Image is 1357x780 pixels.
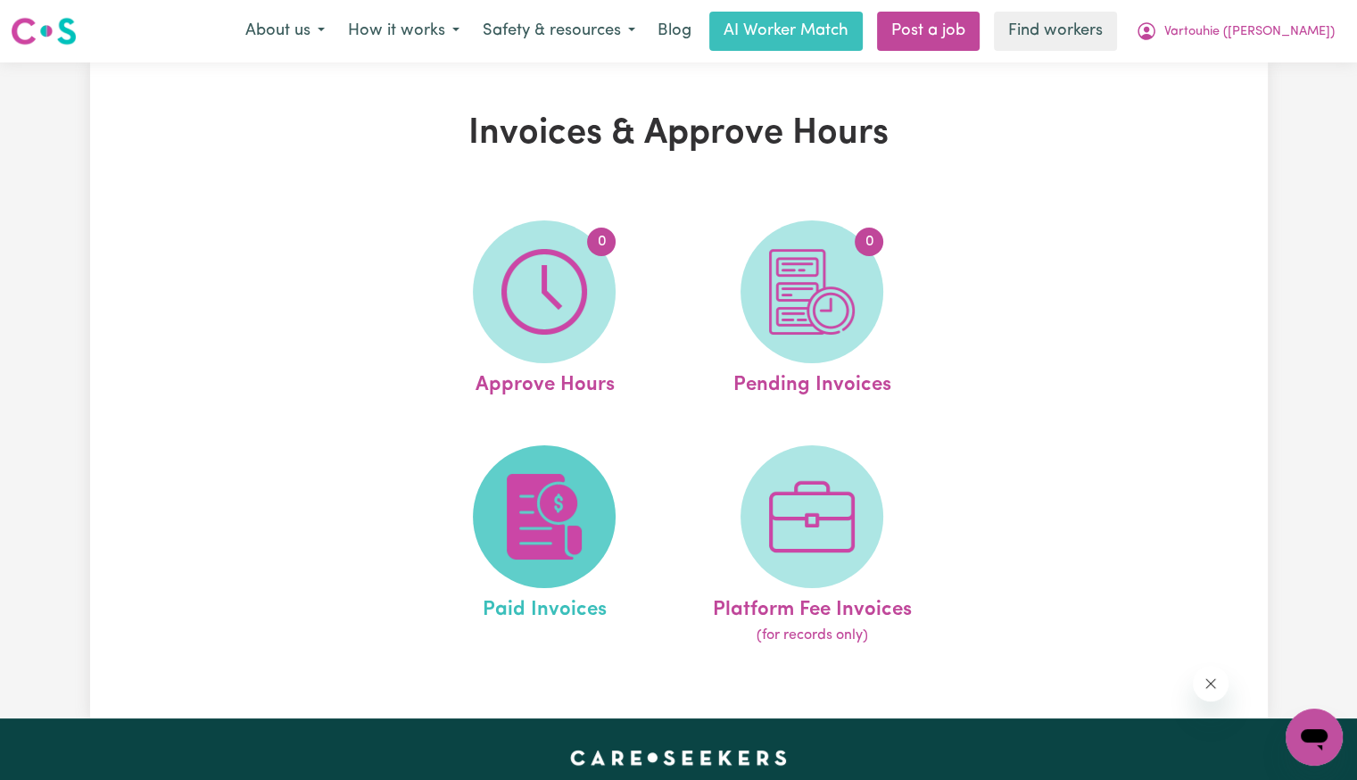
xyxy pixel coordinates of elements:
[1193,666,1229,701] iframe: Close message
[855,228,883,256] span: 0
[683,445,940,647] a: Platform Fee Invoices(for records only)
[647,12,702,51] a: Blog
[1124,12,1346,50] button: My Account
[475,363,614,401] span: Approve Hours
[336,12,471,50] button: How it works
[416,220,673,401] a: Approve Hours
[757,625,868,646] span: (for records only)
[11,15,77,47] img: Careseekers logo
[471,12,647,50] button: Safety & resources
[709,12,863,51] a: AI Worker Match
[1286,709,1343,766] iframe: Button to launch messaging window
[11,12,108,27] span: Need any help?
[234,12,336,50] button: About us
[297,112,1061,155] h1: Invoices & Approve Hours
[713,588,912,626] span: Platform Fee Invoices
[11,11,77,52] a: Careseekers logo
[1164,22,1335,42] span: Vartouhie ([PERSON_NAME])
[416,445,673,647] a: Paid Invoices
[587,228,616,256] span: 0
[733,363,891,401] span: Pending Invoices
[483,588,607,626] span: Paid Invoices
[683,220,940,401] a: Pending Invoices
[570,751,787,765] a: Careseekers home page
[877,12,980,51] a: Post a job
[994,12,1117,51] a: Find workers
